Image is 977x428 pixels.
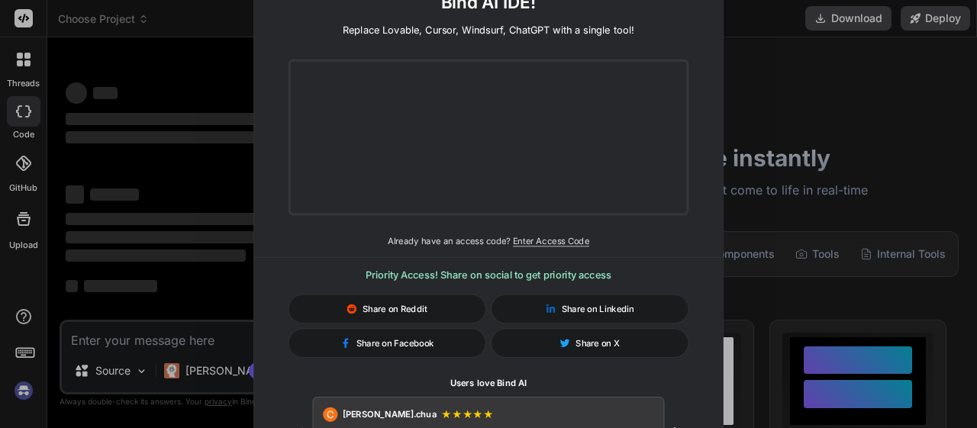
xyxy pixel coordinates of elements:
[513,236,589,246] span: Enter Access Code
[343,23,634,37] p: Replace Lovable, Cursor, Windsurf, ChatGPT with a single tool!
[363,303,427,315] span: Share on Reddit
[289,268,689,282] h3: Priority Access! Share on social to get priority access
[562,303,634,315] span: Share on Linkedin
[356,337,434,349] span: Share on Facebook
[289,377,689,389] h1: Users love Bind AI
[452,407,463,422] span: ★
[483,407,494,422] span: ★
[463,407,473,422] span: ★
[472,407,483,422] span: ★
[323,407,337,422] div: C
[441,407,452,422] span: ★
[343,408,437,420] span: [PERSON_NAME].chua
[254,235,723,247] p: Already have an access code?
[576,337,620,349] span: Share on X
